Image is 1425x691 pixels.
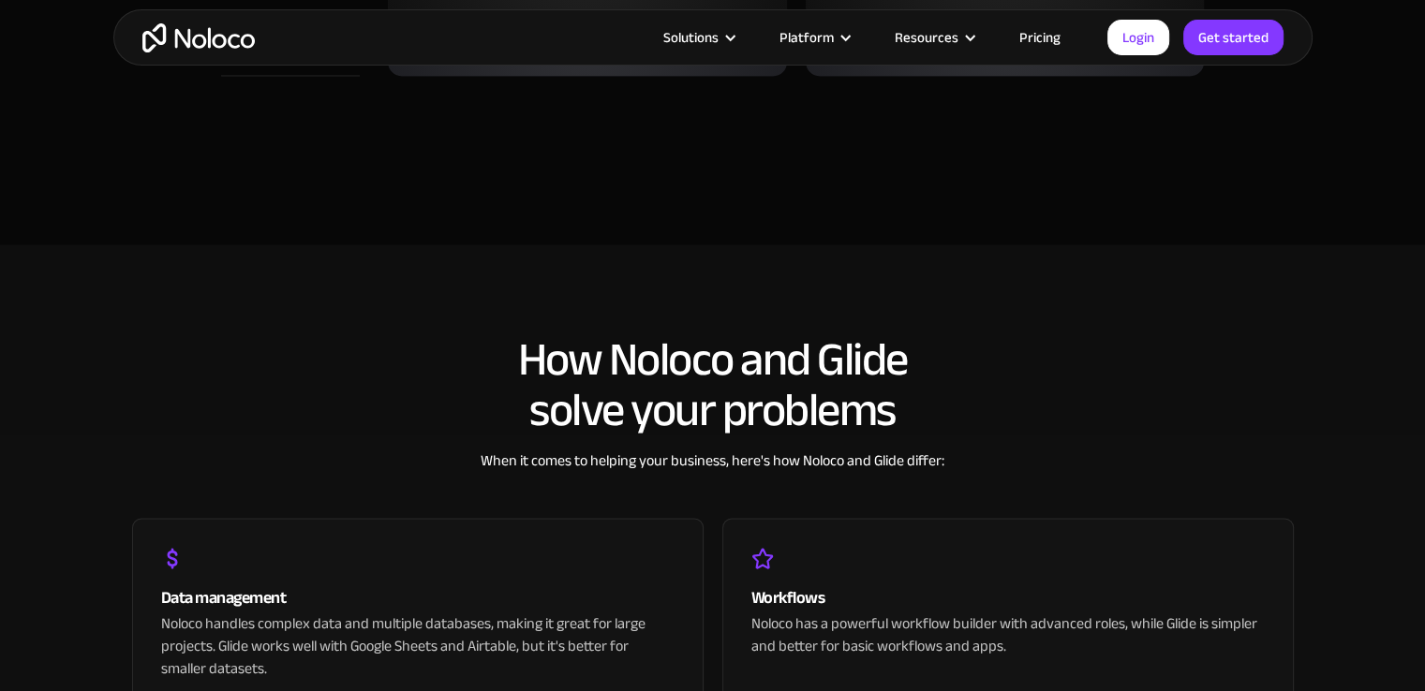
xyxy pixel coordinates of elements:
a: Pricing [996,25,1084,50]
div: Resources [871,25,996,50]
div: Workflows [751,583,1265,611]
iframe: Intercom notifications message [1050,551,1425,682]
a: home [142,23,255,52]
div: Solutions [640,25,756,50]
div: Noloco has a powerful workflow builder with advanced roles, while Glide is simpler and better for... [751,611,1265,656]
div: Platform [779,25,834,50]
div: Solutions [663,25,719,50]
a: Login [1107,20,1169,55]
div: Noloco handles complex data and multiple databases, making it great for large projects. Glide wor... [161,611,675,679]
div: Data management [161,583,675,611]
a: Get started [1183,20,1284,55]
div: Resources [895,25,958,50]
div: When it comes to helping your business, here's how Noloco and Glide differ: [132,448,1294,471]
h2: How Noloco and Glide solve your problems [132,333,1294,434]
div: Platform [756,25,871,50]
